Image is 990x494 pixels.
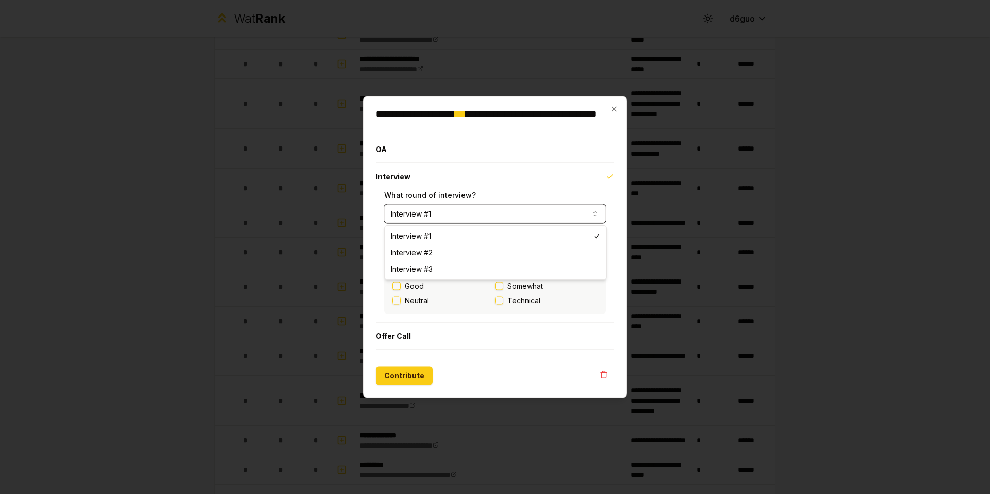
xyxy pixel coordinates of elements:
button: Offer Call [376,323,614,350]
div: Interview [376,190,614,322]
button: Contribute [376,367,433,385]
span: Somewhat [507,281,543,291]
label: What round of interview? [384,191,476,200]
label: Good [405,281,424,291]
button: Interview [376,163,614,190]
span: Interview #1 [391,231,431,241]
span: Interview #3 [391,264,433,274]
span: Technical [507,295,540,306]
label: Neutral [405,295,429,306]
span: Interview #2 [391,248,433,258]
button: OA [376,136,614,163]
